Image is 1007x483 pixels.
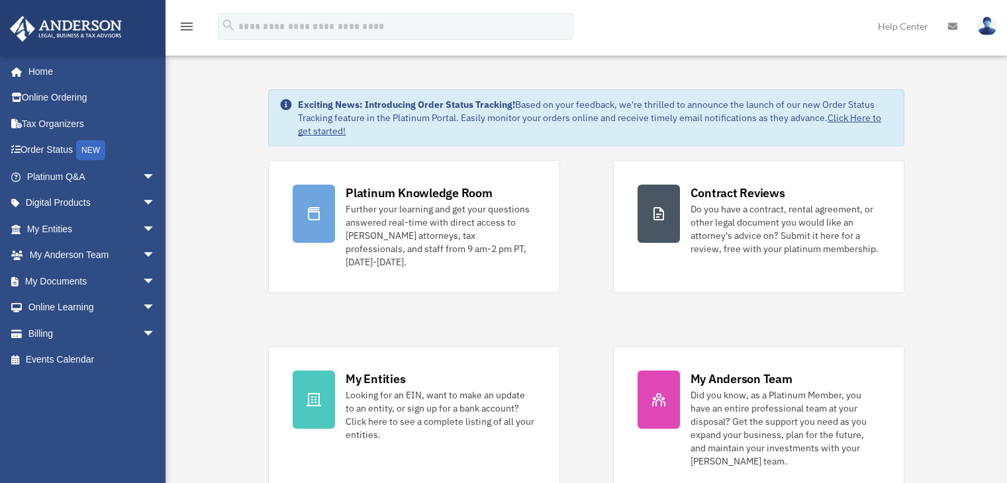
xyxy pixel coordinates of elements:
div: My Anderson Team [691,371,792,387]
i: search [221,18,236,32]
div: Contract Reviews [691,185,785,201]
img: Anderson Advisors Platinum Portal [6,16,126,42]
span: arrow_drop_down [142,294,169,322]
div: My Entities [346,371,405,387]
a: My Anderson Teamarrow_drop_down [9,242,175,269]
div: Looking for an EIN, want to make an update to an entity, or sign up for a bank account? Click her... [346,388,535,441]
a: Platinum Knowledge Room Further your learning and get your questions answered real-time with dire... [268,160,559,293]
strong: Exciting News: Introducing Order Status Tracking! [298,99,515,110]
a: My Entitiesarrow_drop_down [9,216,175,242]
div: Do you have a contract, rental agreement, or other legal document you would like an attorney's ad... [691,202,880,255]
div: Did you know, as a Platinum Member, you have an entire professional team at your disposal? Get th... [691,388,880,468]
span: arrow_drop_down [142,268,169,295]
div: Further your learning and get your questions answered real-time with direct access to [PERSON_NAM... [346,202,535,269]
img: User Pic [977,17,997,36]
a: Home [9,58,169,85]
a: Billingarrow_drop_down [9,320,175,347]
div: Based on your feedback, we're thrilled to announce the launch of our new Order Status Tracking fe... [298,98,893,138]
a: Events Calendar [9,347,175,373]
i: menu [179,19,195,34]
span: arrow_drop_down [142,320,169,347]
span: arrow_drop_down [142,216,169,243]
a: Click Here to get started! [298,112,881,137]
span: arrow_drop_down [142,190,169,217]
a: menu [179,23,195,34]
a: Online Learningarrow_drop_down [9,294,175,321]
a: Order StatusNEW [9,137,175,164]
a: Tax Organizers [9,110,175,137]
div: Platinum Knowledge Room [346,185,493,201]
a: Digital Productsarrow_drop_down [9,190,175,216]
span: arrow_drop_down [142,163,169,191]
a: Platinum Q&Aarrow_drop_down [9,163,175,190]
a: My Documentsarrow_drop_down [9,268,175,294]
span: arrow_drop_down [142,242,169,269]
div: NEW [76,140,105,160]
a: Online Ordering [9,85,175,111]
a: Contract Reviews Do you have a contract, rental agreement, or other legal document you would like... [613,160,904,293]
